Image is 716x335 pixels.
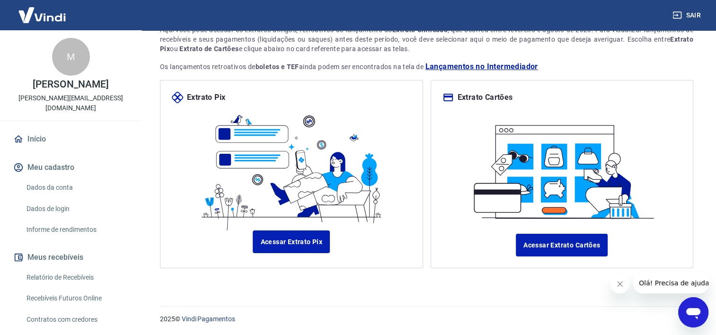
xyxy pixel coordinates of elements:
[6,7,80,14] span: Olá! Precisa de ajuda?
[52,38,90,76] div: M
[160,25,693,53] div: Aqui você pode acessar os extratos antigos, retroativos ao lançamento do , que ocorreu entre feve...
[23,289,130,308] a: Recebíveis Futuros Online
[466,115,657,222] img: ilustracard.1447bf24807628a904eb562bb34ea6f9.svg
[23,268,130,287] a: Relatório de Recebíveis
[182,315,235,323] a: Vindi Pagamentos
[11,247,130,268] button: Meus recebíveis
[196,103,387,230] img: ilustrapix.38d2ed8fdf785898d64e9b5bf3a9451d.svg
[33,79,108,89] p: [PERSON_NAME]
[11,0,73,29] img: Vindi
[610,274,629,293] iframe: Fechar mensagem
[160,314,693,324] p: 2025 ©
[23,220,130,239] a: Informe de rendimentos
[425,61,538,72] a: Lançamentos no Intermediador
[187,92,225,103] p: Extrato Pix
[23,178,130,197] a: Dados da conta
[23,310,130,329] a: Contratos com credores
[179,45,239,53] strong: Extrato de Cartões
[23,199,130,219] a: Dados de login
[633,273,708,293] iframe: Mensagem da empresa
[160,61,693,72] p: Os lançamentos retroativos de ainda podem ser encontrados na tela de
[11,157,130,178] button: Meu cadastro
[8,93,134,113] p: [PERSON_NAME][EMAIL_ADDRESS][DOMAIN_NAME]
[256,63,299,71] strong: boletos e TEF
[253,230,330,253] a: Acessar Extrato Pix
[671,7,705,24] button: Sair
[458,92,513,103] p: Extrato Cartões
[11,129,130,150] a: Início
[516,234,608,256] a: Acessar Extrato Cartões
[678,297,708,327] iframe: Botão para abrir a janela de mensagens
